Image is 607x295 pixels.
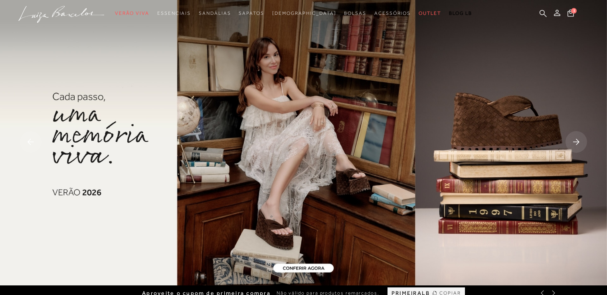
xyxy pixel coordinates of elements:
[419,6,441,21] a: categoryNavScreenReaderText
[374,6,411,21] a: categoryNavScreenReaderText
[419,10,441,16] span: Outlet
[115,6,149,21] a: categoryNavScreenReaderText
[239,10,264,16] span: Sapatos
[449,6,472,21] a: BLOG LB
[239,6,264,21] a: categoryNavScreenReaderText
[571,8,577,14] span: 3
[449,10,472,16] span: BLOG LB
[157,10,191,16] span: Essenciais
[115,10,149,16] span: Verão Viva
[199,10,231,16] span: Sandálias
[157,6,191,21] a: categoryNavScreenReaderText
[199,6,231,21] a: categoryNavScreenReaderText
[272,6,336,21] a: noSubCategoriesText
[374,10,411,16] span: Acessórios
[344,6,366,21] a: categoryNavScreenReaderText
[344,10,366,16] span: Bolsas
[565,9,576,20] button: 3
[272,10,336,16] span: [DEMOGRAPHIC_DATA]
